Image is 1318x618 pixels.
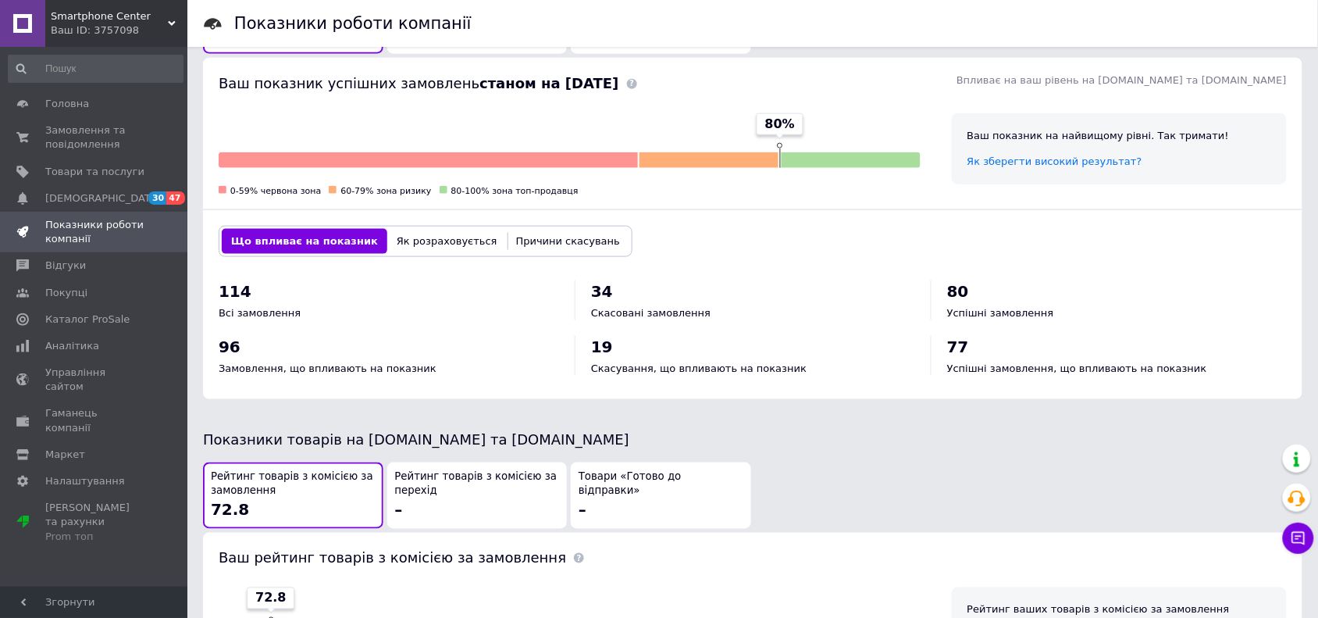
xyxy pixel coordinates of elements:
[219,307,301,319] span: Всі замовлення
[395,470,560,499] span: Рейтинг товарів з комісією за перехід
[591,363,807,374] span: Скасування, що впливають на показник
[967,129,1271,143] div: Ваш показник на найвищому рівні. Так тримати!
[219,282,251,301] span: 114
[211,470,376,499] span: Рейтинг товарів з комісією за замовлення
[387,463,568,529] button: Рейтинг товарів з комісією за перехід–
[591,282,613,301] span: 34
[387,229,507,254] button: Як розраховується
[507,229,629,254] button: Причини скасувань
[479,75,618,91] b: станом на [DATE]
[45,406,144,434] span: Гаманець компанії
[947,363,1207,374] span: Успішні замовлення, що впливають на показник
[45,286,87,300] span: Покупці
[51,23,187,38] div: Ваш ID: 3757098
[230,186,321,196] span: 0-59% червона зона
[45,218,144,246] span: Показники роботи компанії
[765,116,795,133] span: 80%
[45,191,161,205] span: [DEMOGRAPHIC_DATA]
[203,463,383,529] button: Рейтинг товарів з комісією за замовлення72.8
[219,363,436,374] span: Замовлення, що впливають на показник
[255,590,286,607] span: 72.8
[211,501,249,520] span: 72.8
[219,75,619,91] span: Ваш показник успішних замовлень
[45,259,86,273] span: Відгуки
[947,282,969,301] span: 80
[947,307,1054,319] span: Успішні замовлення
[45,165,144,179] span: Товари та послуги
[222,229,387,254] button: Що впливає на показник
[148,191,166,205] span: 30
[45,501,144,544] span: [PERSON_NAME] та рахунки
[579,470,743,499] span: Товари «Готово до відправки»
[45,97,89,111] span: Головна
[967,155,1142,167] a: Як зберегти високий результат?
[45,313,130,327] span: Каталог ProSale
[45,339,99,353] span: Аналітика
[51,9,168,23] span: Smartphone Center
[45,123,144,152] span: Замовлення та повідомлення
[45,474,125,488] span: Налаштування
[166,191,184,205] span: 47
[203,432,629,448] span: Показники товарів на [DOMAIN_NAME] та [DOMAIN_NAME]
[45,366,144,394] span: Управління сайтом
[234,14,472,33] h1: Показники роботи компанії
[395,501,403,520] span: –
[219,550,566,566] span: Ваш рейтинг товарів з комісією за замовлення
[571,463,751,529] button: Товари «Готово до відправки»–
[219,338,240,356] span: 96
[579,501,586,520] span: –
[591,307,711,319] span: Скасовані замовлення
[591,338,613,356] span: 19
[947,338,969,356] span: 77
[340,186,431,196] span: 60-79% зона ризику
[45,448,85,462] span: Маркет
[8,55,183,83] input: Пошук
[1283,523,1314,554] button: Чат з покупцем
[451,186,579,196] span: 80-100% зона топ-продавця
[956,74,1287,86] span: Впливає на ваш рівень на [DOMAIN_NAME] та [DOMAIN_NAME]
[45,530,144,544] div: Prom топ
